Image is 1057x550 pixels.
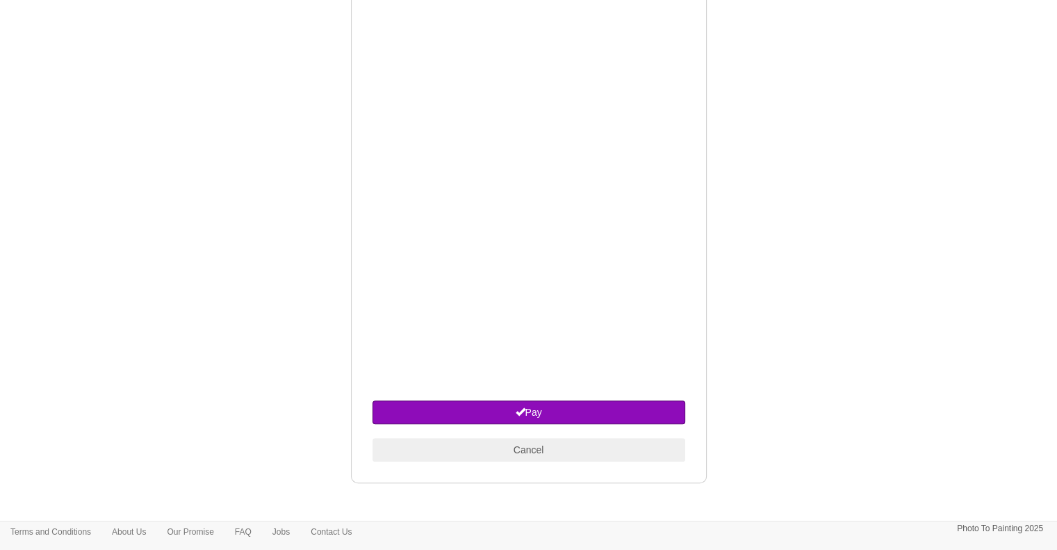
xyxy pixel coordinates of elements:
a: Jobs [262,521,300,542]
a: Our Promise [156,521,224,542]
button: Cancel [372,438,685,462]
a: About Us [101,521,156,542]
button: Pay [372,401,685,424]
p: Photo To Painting 2025 [957,521,1043,536]
a: FAQ [224,521,262,542]
a: Contact Us [300,521,362,542]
